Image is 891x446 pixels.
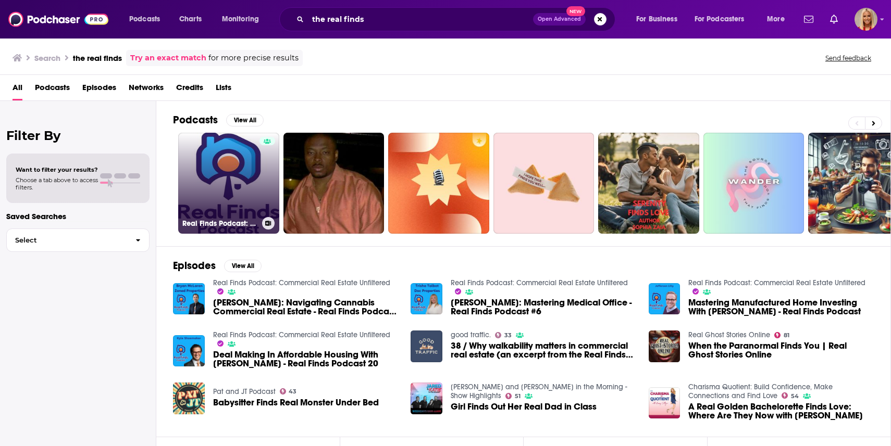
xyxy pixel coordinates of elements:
[649,387,680,419] a: A Real Golden Bachelorette Finds Love: Where Are They Now with Leslie
[451,341,636,359] a: 38 / Why walkability matters in commercial real estate (an excerpt from the Real Finds podcast).
[688,278,865,287] a: Real Finds Podcast: Commercial Real Estate Unfiltered
[213,398,379,407] a: Babysitter Finds Real Monster Under Bed
[688,298,874,316] span: Mastering Manufactured Home Investing With [PERSON_NAME] - Real Finds Podcast
[451,298,636,316] a: Trisha Talbot: Mastering Medical Office - Real Finds Podcast #6
[451,330,491,339] a: good traffic.
[182,219,258,228] h3: Real Finds Podcast: Commercial Real Estate Unfiltered
[213,350,399,368] a: Deal Making In Affordable Housing With Kyle Shoemaker - Real Finds Podcast 20
[688,298,874,316] a: Mastering Manufactured Home Investing With Jefferson Lilly - Real Finds Podcast
[451,383,627,400] a: Jared and Katie in the Morning - Show Highlights
[179,12,202,27] span: Charts
[173,383,205,414] img: Babysitter Finds Real Monster Under Bed
[173,113,218,126] h2: Podcasts
[129,12,160,27] span: Podcasts
[16,166,98,173] span: Want to filter your results?
[176,79,203,100] a: Credits
[822,54,874,62] button: Send feedback
[688,330,770,339] a: Real Ghost Stories Online
[35,79,70,100] a: Podcasts
[411,383,442,414] img: Girl Finds Out Her Real Dad in Class
[226,114,264,126] button: View All
[289,389,296,394] span: 43
[215,11,273,28] button: open menu
[760,11,798,28] button: open menu
[688,402,874,420] span: A Real Golden Bachelorette Finds Love: Where Are They Now with [PERSON_NAME]
[688,402,874,420] a: A Real Golden Bachelorette Finds Love: Where Are They Now with Leslie
[774,332,789,338] a: 81
[213,350,399,368] span: Deal Making In Affordable Housing With [PERSON_NAME] - Real Finds Podcast 20
[213,330,390,339] a: Real Finds Podcast: Commercial Real Estate Unfiltered
[16,176,98,191] span: Choose a tab above to access filters.
[224,260,262,272] button: View All
[216,79,231,100] a: Lists
[129,79,164,100] a: Networks
[34,53,60,63] h3: Search
[826,10,842,28] a: Show notifications dropdown
[688,383,833,400] a: Charisma Quotient: Build Confidence, Make Connections and Find Love
[566,6,585,16] span: New
[308,11,533,28] input: Search podcasts, credits, & more...
[13,79,22,100] a: All
[515,394,521,399] span: 51
[636,12,677,27] span: For Business
[451,298,636,316] span: [PERSON_NAME]: Mastering Medical Office - Real Finds Podcast #6
[411,330,442,362] img: 38 / Why walkability matters in commercial real estate (an excerpt from the Real Finds podcast).
[213,278,390,287] a: Real Finds Podcast: Commercial Real Estate Unfiltered
[767,12,785,27] span: More
[8,9,108,29] img: Podchaser - Follow, Share and Rate Podcasts
[7,237,127,244] span: Select
[130,52,206,64] a: Try an exact match
[782,392,799,399] a: 54
[173,259,216,272] h2: Episodes
[82,79,116,100] a: Episodes
[280,388,297,394] a: 43
[649,283,680,315] a: Mastering Manufactured Home Investing With Jefferson Lilly - Real Finds Podcast
[213,298,399,316] span: [PERSON_NAME]: Navigating Cannabis Commercial Real Estate - Real Finds Podcast #8
[784,333,789,338] span: 81
[6,211,150,221] p: Saved Searches
[222,12,259,27] span: Monitoring
[213,387,276,396] a: Pat and JT Podcast
[649,330,680,362] a: When the Paranormal Finds You | Real Ghost Stories Online
[538,17,581,22] span: Open Advanced
[6,228,150,252] button: Select
[629,11,690,28] button: open menu
[855,8,877,31] span: Logged in as KymberleeBolden
[411,283,442,315] img: Trisha Talbot: Mastering Medical Office - Real Finds Podcast #6
[791,394,799,399] span: 54
[178,133,279,234] a: Real Finds Podcast: Commercial Real Estate Unfiltered
[505,393,521,399] a: 51
[688,341,874,359] a: When the Paranormal Finds You | Real Ghost Stories Online
[451,402,597,411] a: Girl Finds Out Her Real Dad in Class
[504,333,512,338] span: 33
[213,298,399,316] a: Bryan McLaren: Navigating Cannabis Commercial Real Estate - Real Finds Podcast #8
[173,335,205,367] img: Deal Making In Affordable Housing With Kyle Shoemaker - Real Finds Podcast 20
[73,53,122,63] h3: the real finds
[855,8,877,31] img: User Profile
[122,11,174,28] button: open menu
[451,278,628,287] a: Real Finds Podcast: Commercial Real Estate Unfiltered
[208,52,299,64] span: for more precise results
[800,10,818,28] a: Show notifications dropdown
[172,11,208,28] a: Charts
[855,8,877,31] button: Show profile menu
[173,283,205,315] a: Bryan McLaren: Navigating Cannabis Commercial Real Estate - Real Finds Podcast #8
[6,128,150,143] h2: Filter By
[533,13,586,26] button: Open AdvancedNew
